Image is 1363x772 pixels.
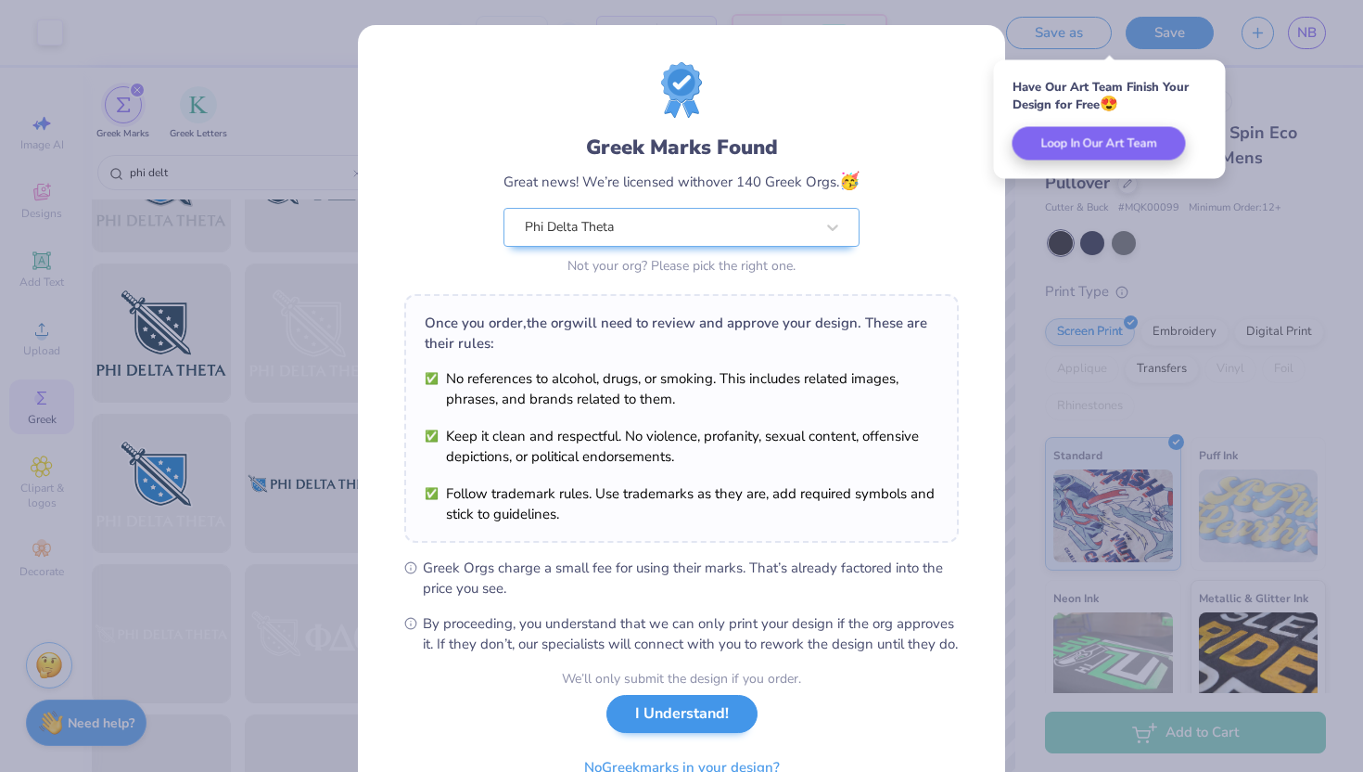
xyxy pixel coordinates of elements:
button: I Understand! [606,695,758,733]
img: license-marks-badge.png [661,62,702,118]
li: No references to alcohol, drugs, or smoking. This includes related images, phrases, and brands re... [425,368,938,409]
span: 🥳 [839,170,860,192]
li: Keep it clean and respectful. No violence, profanity, sexual content, offensive depictions, or po... [425,426,938,467]
button: Loop In Our Art Team [1013,127,1186,161]
div: Once you order, the org will need to review and approve your design. These are their rules: [425,313,938,354]
div: Not your org? Please pick the right one. [503,256,860,276]
span: 😍 [1100,94,1118,114]
div: We’ll only submit the design if you order. [562,669,801,688]
div: Great news! We’re licensed with over 140 Greek Orgs. [503,169,860,194]
div: Have Our Art Team Finish Your Design for Free [1013,79,1207,113]
span: By proceeding, you understand that we can only print your design if the org approves it. If they ... [423,613,959,654]
div: Greek Marks Found [503,133,860,162]
li: Follow trademark rules. Use trademarks as they are, add required symbols and stick to guidelines. [425,483,938,524]
span: Greek Orgs charge a small fee for using their marks. That’s already factored into the price you see. [423,558,959,598]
